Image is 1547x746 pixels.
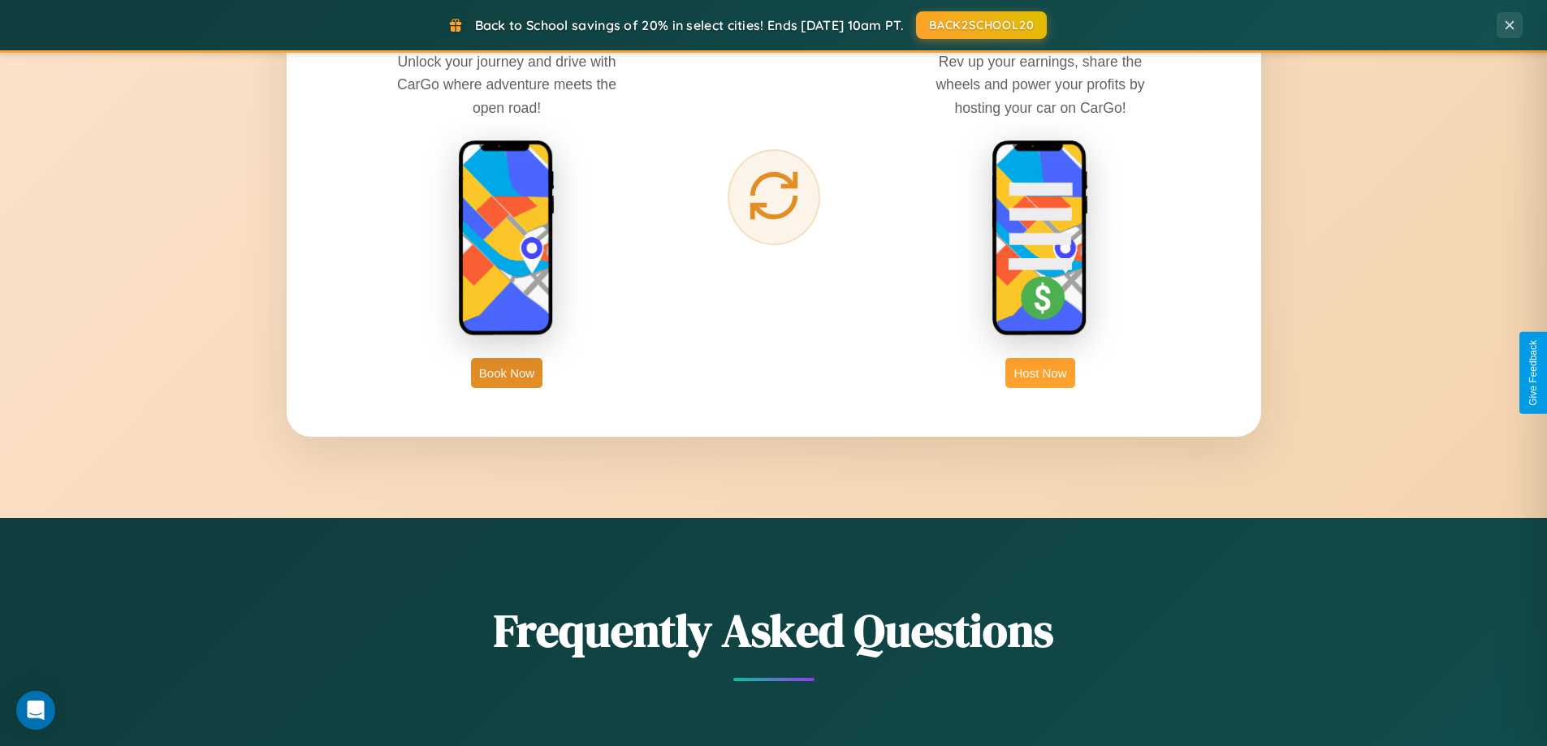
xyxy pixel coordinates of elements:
[1005,358,1074,388] button: Host Now
[992,140,1089,338] img: host phone
[471,358,542,388] button: Book Now
[918,50,1162,119] p: Rev up your earnings, share the wheels and power your profits by hosting your car on CarGo!
[287,599,1261,662] h2: Frequently Asked Questions
[16,691,55,730] div: Open Intercom Messenger
[916,11,1047,39] button: BACK2SCHOOL20
[385,50,629,119] p: Unlock your journey and drive with CarGo where adventure meets the open road!
[1528,340,1539,406] div: Give Feedback
[475,17,904,33] span: Back to School savings of 20% in select cities! Ends [DATE] 10am PT.
[458,140,555,338] img: rent phone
